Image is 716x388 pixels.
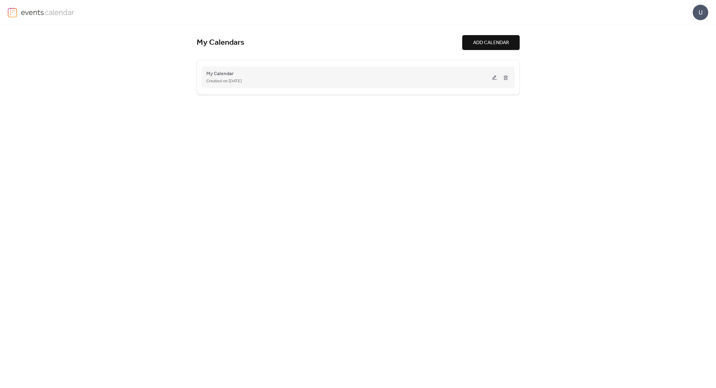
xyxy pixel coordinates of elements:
[197,38,462,48] div: My Calendars
[462,35,520,50] button: ADD CALENDAR
[206,72,234,75] a: My Calendar
[8,7,17,17] img: logo
[473,39,509,47] span: ADD CALENDAR
[693,5,708,20] div: U
[206,70,234,78] span: My Calendar
[21,7,75,17] img: logo-type
[206,78,242,85] span: Created on [DATE]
